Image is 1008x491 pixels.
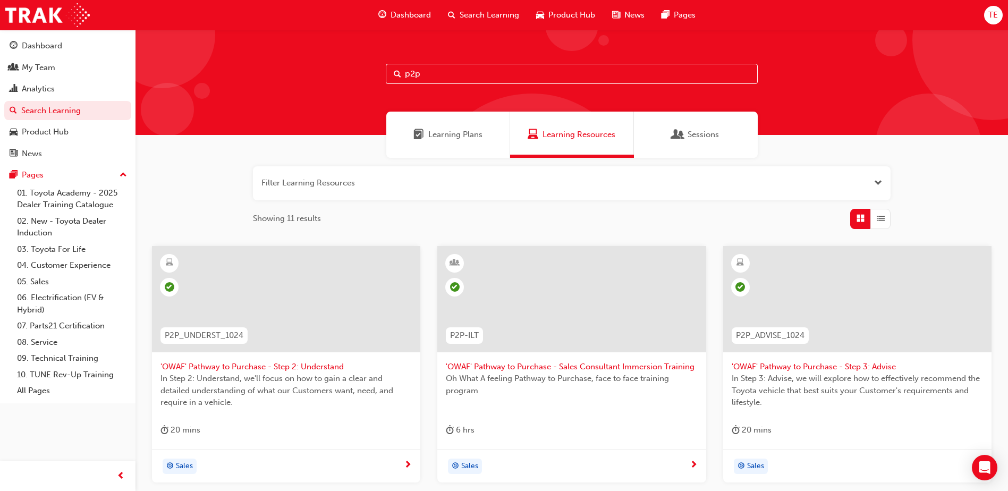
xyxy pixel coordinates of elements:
a: News [4,144,131,164]
span: Sales [461,460,478,472]
span: duration-icon [160,424,168,437]
span: 'OWAF' Pathway to Purchase - Step 3: Advise [732,361,983,373]
a: Dashboard [4,36,131,56]
input: Search... [386,64,758,84]
span: learningResourceType_INSTRUCTOR_LED-icon [451,256,459,270]
span: next-icon [690,461,698,470]
span: pages-icon [10,171,18,180]
a: news-iconNews [604,4,653,26]
a: 02. New - Toyota Dealer Induction [13,213,131,241]
span: car-icon [10,128,18,137]
span: P2P-ILT [450,329,479,342]
div: 20 mins [160,424,200,437]
span: Learning Plans [428,129,482,141]
a: P2P_ADVISE_1024'OWAF' Pathway to Purchase - Step 3: AdviseIn Step 3: Advise, we will explore how ... [723,246,992,483]
span: Learning Resources [528,129,538,141]
a: 04. Customer Experience [13,257,131,274]
a: Learning ResourcesLearning Resources [510,112,634,158]
span: Sessions [673,129,683,141]
span: Learning Resources [543,129,615,141]
span: TE [988,9,998,21]
span: In Step 2: Understand, we'll focus on how to gain a clear and detailed understanding of what our ... [160,373,412,409]
div: Open Intercom Messenger [972,455,997,480]
span: Grid [857,213,865,225]
span: List [877,213,885,225]
span: chart-icon [10,84,18,94]
div: Dashboard [22,40,62,52]
img: Trak [5,3,90,27]
span: news-icon [10,149,18,159]
span: target-icon [166,460,174,473]
div: My Team [22,62,55,74]
span: News [624,9,645,21]
span: learningResourceType_ELEARNING-icon [736,256,744,270]
div: News [22,148,42,160]
span: guage-icon [10,41,18,51]
span: search-icon [10,106,17,116]
span: Showing 11 results [253,213,321,225]
span: pages-icon [662,9,670,22]
a: 10. TUNE Rev-Up Training [13,367,131,383]
span: Sales [747,460,764,472]
button: TE [984,6,1003,24]
a: 06. Electrification (EV & Hybrid) [13,290,131,318]
a: 08. Service [13,334,131,351]
span: Sessions [688,129,719,141]
a: 03. Toyota For Life [13,241,131,258]
button: Open the filter [874,177,882,189]
a: 05. Sales [13,274,131,290]
span: Dashboard [391,9,431,21]
span: Sales [176,460,193,472]
a: pages-iconPages [653,4,704,26]
button: Pages [4,165,131,185]
a: SessionsSessions [634,112,758,158]
span: duration-icon [732,424,740,437]
div: Analytics [22,83,55,95]
span: target-icon [452,460,459,473]
span: P2P_ADVISE_1024 [736,329,804,342]
span: duration-icon [446,424,454,437]
span: learningRecordVerb_PASS-icon [165,282,174,292]
a: 09. Technical Training [13,350,131,367]
span: search-icon [448,9,455,22]
span: Search [394,68,401,80]
span: prev-icon [117,470,125,483]
a: Analytics [4,79,131,99]
span: car-icon [536,9,544,22]
a: Learning PlansLearning Plans [386,112,510,158]
a: Product Hub [4,122,131,142]
span: Product Hub [548,9,595,21]
a: 01. Toyota Academy - 2025 Dealer Training Catalogue [13,185,131,213]
button: DashboardMy TeamAnalyticsSearch LearningProduct HubNews [4,34,131,165]
span: up-icon [120,168,127,182]
div: Product Hub [22,126,69,138]
span: 'OWAF' Pathway to Purchase - Sales Consultant Immersion Training [446,361,697,373]
a: P2P-ILT'OWAF' Pathway to Purchase - Sales Consultant Immersion TrainingOh What A feeling Pathway ... [437,246,706,483]
span: Pages [674,9,696,21]
span: learningRecordVerb_ATTEND-icon [450,282,460,292]
a: My Team [4,58,131,78]
span: learningResourceType_ELEARNING-icon [166,256,173,270]
span: In Step 3: Advise, we will explore how to effectively recommend the Toyota vehicle that best suit... [732,373,983,409]
a: P2P_UNDERST_1024'OWAF' Pathway to Purchase - Step 2: UnderstandIn Step 2: Understand, we'll focus... [152,246,420,483]
span: 'OWAF' Pathway to Purchase - Step 2: Understand [160,361,412,373]
span: people-icon [10,63,18,73]
a: search-iconSearch Learning [439,4,528,26]
span: target-icon [738,460,745,473]
span: Learning Plans [413,129,424,141]
span: P2P_UNDERST_1024 [165,329,243,342]
div: 6 hrs [446,424,475,437]
div: 20 mins [732,424,772,437]
a: car-iconProduct Hub [528,4,604,26]
a: 07. Parts21 Certification [13,318,131,334]
span: learningRecordVerb_PASS-icon [735,282,745,292]
a: Search Learning [4,101,131,121]
a: All Pages [13,383,131,399]
div: Pages [22,169,44,181]
a: guage-iconDashboard [370,4,439,26]
span: guage-icon [378,9,386,22]
span: news-icon [612,9,620,22]
span: Oh What A feeling Pathway to Purchase, face to face training program [446,373,697,396]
